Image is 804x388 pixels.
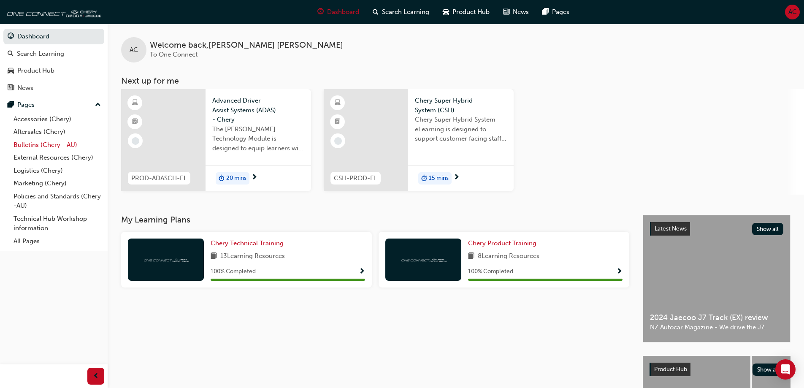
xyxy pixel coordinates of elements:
a: Chery Product Training [468,239,540,248]
span: search-icon [8,50,14,58]
span: learningResourceType_ELEARNING-icon [132,98,138,109]
span: Product Hub [452,7,490,17]
span: The [PERSON_NAME] Technology Module is designed to equip learners with essential knowledge about ... [212,125,304,153]
span: 8 Learning Resources [478,251,539,262]
img: oneconnect [400,255,447,263]
div: Pages [17,100,35,110]
span: Product Hub [654,366,687,373]
div: Product Hub [17,66,54,76]
a: Product Hub [3,63,104,79]
span: Chery Super Hybrid System (CSH) [415,96,507,115]
span: guage-icon [317,7,324,17]
a: News [3,80,104,96]
span: Show Progress [359,268,365,276]
a: Bulletins (Chery - AU) [10,138,104,152]
span: duration-icon [219,173,225,184]
a: pages-iconPages [536,3,576,21]
span: guage-icon [8,33,14,41]
span: 20 mins [226,174,246,183]
span: learningRecordVerb_NONE-icon [132,137,139,145]
span: Advanced Driver Assist Systems (ADAS) - Chery [212,96,304,125]
a: Search Learning [3,46,104,62]
img: oneconnect [4,3,101,20]
span: News [513,7,529,17]
span: Show Progress [616,268,623,276]
a: Latest NewsShow all [650,222,783,236]
span: learningResourceType_ELEARNING-icon [335,98,341,109]
span: AC [130,45,138,55]
span: news-icon [503,7,509,17]
div: Open Intercom Messenger [775,359,796,380]
button: Pages [3,97,104,113]
span: next-icon [453,174,460,182]
button: DashboardSearch LearningProduct HubNews [3,27,104,97]
button: Show Progress [616,266,623,277]
a: External Resources (Chery) [10,151,104,164]
a: Logistics (Chery) [10,164,104,177]
span: booktick-icon [335,117,341,128]
span: Pages [552,7,569,17]
a: PROD-ADASCH-ELAdvanced Driver Assist Systems (ADAS) - CheryThe [PERSON_NAME] Technology Module is... [121,89,311,191]
a: CSH-PROD-ELChery Super Hybrid System (CSH)Chery Super Hybrid System eLearning is designed to supp... [324,89,514,191]
span: pages-icon [542,7,549,17]
span: 13 Learning Resources [220,251,285,262]
img: oneconnect [143,255,189,263]
span: news-icon [8,84,14,92]
a: news-iconNews [496,3,536,21]
span: AC [788,7,797,17]
span: book-icon [468,251,474,262]
span: learningRecordVerb_NONE-icon [334,137,342,145]
button: Show Progress [359,266,365,277]
span: Search Learning [382,7,429,17]
a: Product HubShow all [650,363,784,376]
span: Chery Technical Training [211,239,284,247]
span: Dashboard [327,7,359,17]
a: Marketing (Chery) [10,177,104,190]
button: AC [785,5,800,19]
a: guage-iconDashboard [311,3,366,21]
h3: Next up for me [108,76,804,86]
span: Chery Super Hybrid System eLearning is designed to support customer facing staff with the underst... [415,115,507,144]
a: Policies and Standards (Chery -AU) [10,190,104,212]
a: Aftersales (Chery) [10,125,104,138]
a: car-iconProduct Hub [436,3,496,21]
div: News [17,83,33,93]
span: NZ Autocar Magazine - We drive the J7. [650,323,783,332]
span: Welcome back , [PERSON_NAME] [PERSON_NAME] [150,41,343,50]
span: booktick-icon [132,117,138,128]
span: pages-icon [8,101,14,109]
span: 100 % Completed [211,267,256,277]
a: search-iconSearch Learning [366,3,436,21]
a: All Pages [10,235,104,248]
span: To One Connect [150,51,198,58]
span: duration-icon [421,173,427,184]
a: Technical Hub Workshop information [10,212,104,235]
button: Show all [752,223,784,235]
span: next-icon [251,174,257,182]
span: up-icon [95,100,101,111]
span: car-icon [8,67,14,75]
span: search-icon [373,7,379,17]
a: Latest NewsShow all2024 Jaecoo J7 Track (EX) reviewNZ Autocar Magazine - We drive the J7. [643,215,790,342]
span: 100 % Completed [468,267,513,277]
a: Chery Technical Training [211,239,287,248]
div: Search Learning [17,49,64,59]
span: 15 mins [429,174,449,183]
h3: My Learning Plans [121,215,629,225]
span: PROD-ADASCH-EL [131,174,187,183]
span: book-icon [211,251,217,262]
span: CSH-PROD-EL [334,174,377,183]
span: Chery Product Training [468,239,536,247]
a: Dashboard [3,29,104,44]
span: 2024 Jaecoo J7 Track (EX) review [650,313,783,323]
button: Show all [753,364,784,376]
span: prev-icon [93,371,99,382]
span: car-icon [443,7,449,17]
a: Accessories (Chery) [10,113,104,126]
span: Latest News [655,225,687,232]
